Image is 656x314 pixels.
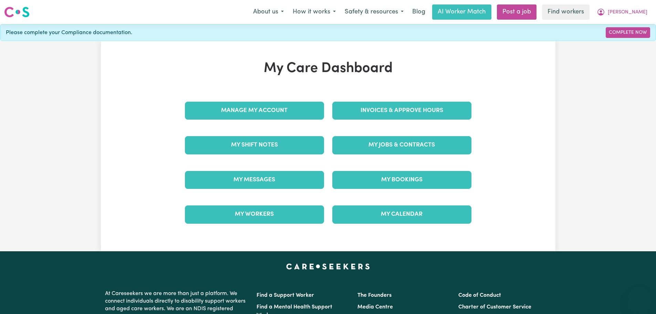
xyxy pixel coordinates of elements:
[4,6,30,18] img: Careseekers logo
[432,4,491,20] a: AI Worker Match
[542,4,590,20] a: Find workers
[332,136,471,154] a: My Jobs & Contracts
[185,171,324,189] a: My Messages
[332,205,471,223] a: My Calendar
[357,293,392,298] a: The Founders
[249,5,288,19] button: About us
[608,9,647,16] span: [PERSON_NAME]
[286,264,370,269] a: Careseekers home page
[458,293,501,298] a: Code of Conduct
[185,102,324,120] a: Manage My Account
[288,5,340,19] button: How it works
[357,304,393,310] a: Media Centre
[340,5,408,19] button: Safety & resources
[628,286,650,308] iframe: Button to launch messaging window
[592,5,652,19] button: My Account
[6,29,132,37] span: Please complete your Compliance documentation.
[606,27,650,38] a: Complete Now
[4,4,30,20] a: Careseekers logo
[497,4,537,20] a: Post a job
[185,136,324,154] a: My Shift Notes
[181,60,476,77] h1: My Care Dashboard
[332,171,471,189] a: My Bookings
[185,205,324,223] a: My Workers
[257,293,314,298] a: Find a Support Worker
[408,4,429,20] a: Blog
[458,304,531,310] a: Charter of Customer Service
[332,102,471,120] a: Invoices & Approve Hours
